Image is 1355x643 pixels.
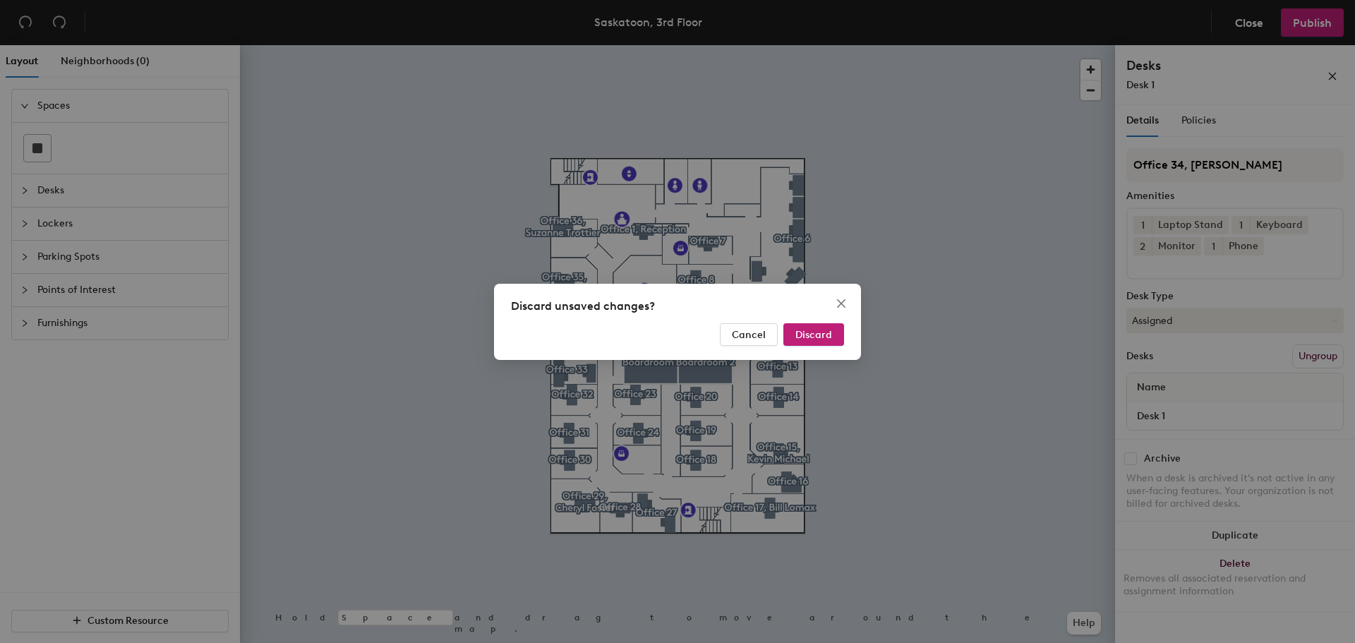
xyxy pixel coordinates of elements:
[795,328,832,340] span: Discard
[830,298,853,309] span: Close
[830,292,853,315] button: Close
[836,298,847,309] span: close
[783,323,844,346] button: Discard
[511,298,844,315] div: Discard unsaved changes?
[720,323,778,346] button: Cancel
[732,328,766,340] span: Cancel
